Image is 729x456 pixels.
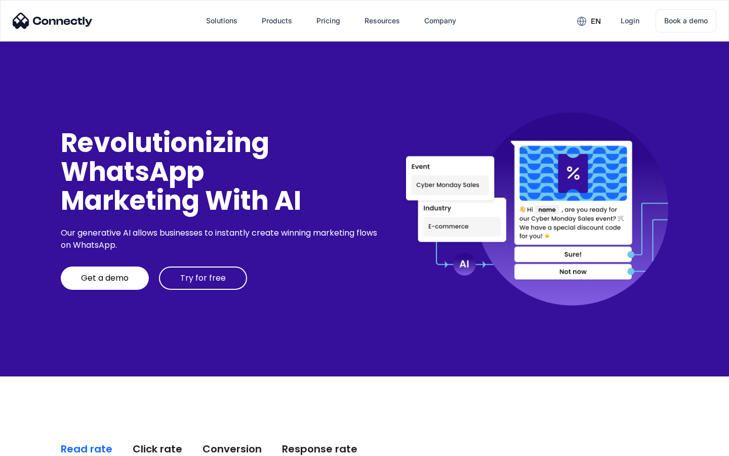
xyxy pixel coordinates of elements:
div: Revolutionizing WhatsApp Marketing With AI [61,128,381,215]
div: Resources [364,14,400,28]
a: Login [613,9,647,33]
img: Connectly Logo [13,13,93,29]
div: en [591,14,601,28]
div: Read rate [61,442,112,456]
div: Pricing [316,14,340,28]
div: Products [262,14,292,28]
div: Get a demo [81,273,129,283]
a: Try for free [159,267,247,290]
div: Conversion [202,442,262,456]
a: Book a demo [656,9,716,32]
div: Solutions [206,14,237,28]
div: Response rate [282,442,357,456]
div: Login [621,14,639,28]
a: Pricing [308,9,348,33]
div: Our generative AI allows businesses to instantly create winning marketing flows on WhatsApp. [61,227,381,251]
a: Get a demo [61,267,149,290]
div: Click rate [133,442,182,456]
div: Try for free [180,273,226,283]
div: Company [424,14,456,28]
